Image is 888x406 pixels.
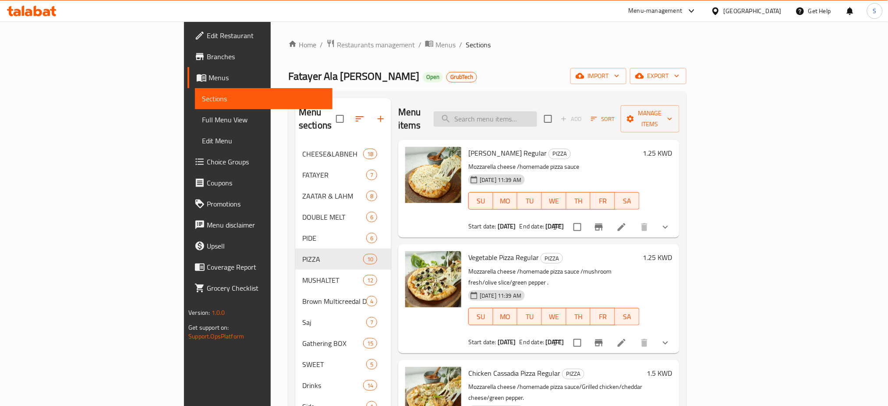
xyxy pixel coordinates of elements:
span: Select all sections [331,110,349,128]
button: show more [655,217,676,238]
a: Grocery Checklist [188,278,333,299]
span: Fatayer Ala [PERSON_NAME] [288,66,419,86]
span: Sections [466,39,491,50]
span: Grocery Checklist [207,283,325,293]
span: ZAATAR & LAHM [302,191,366,201]
div: items [363,380,377,391]
span: 14 [364,381,377,390]
div: Brown Multicreedal Dough4 [295,291,391,312]
button: SU [468,308,493,325]
h6: 1.25 KWD [643,251,672,264]
div: Gathering BOX15 [295,333,391,354]
span: Branches [207,51,325,62]
b: [DATE] [498,221,516,232]
div: Gathering BOX [302,338,363,349]
span: WE [545,310,563,323]
a: Edit menu item [616,222,627,232]
span: [DATE] 11:39 AM [476,292,525,300]
span: 18 [364,150,377,158]
span: PIDE [302,233,366,243]
span: export [637,71,679,82]
div: items [366,317,377,328]
svg: Show Choices [660,338,671,348]
a: Coverage Report [188,256,333,278]
span: Select to update [568,334,587,352]
a: Promotions [188,193,333,214]
div: SWEET5 [295,354,391,375]
span: [PERSON_NAME] Regular [468,146,547,160]
button: sort-choices [547,217,568,238]
span: Coverage Report [207,262,325,272]
span: TU [521,195,538,207]
div: items [363,338,377,349]
span: SA [619,310,636,323]
button: SU [468,192,493,210]
a: Menus [425,39,456,50]
span: SWEET [302,359,366,370]
span: Restaurants management [337,39,415,50]
span: MO [497,310,514,323]
b: [DATE] [545,221,564,232]
span: Add item [557,112,585,126]
div: items [363,254,377,264]
a: Coupons [188,172,333,193]
span: Saj [302,317,366,328]
div: Menu-management [629,6,683,16]
a: Branches [188,46,333,67]
span: TU [521,310,538,323]
div: DOUBLE MELT [302,212,366,222]
div: ZAATAR & LAHM8 [295,185,391,207]
div: Drinks [302,380,363,391]
div: PIZZA [562,369,584,379]
a: Support.OpsPlatform [188,331,244,342]
a: Full Menu View [195,109,333,130]
span: Get support on: [188,322,229,333]
span: import [577,71,619,82]
span: GrubTech [447,73,477,81]
div: Brown Multicreedal Dough [302,296,366,306]
span: CHEESE&LABNEH [302,149,363,159]
span: PIZZA [563,369,584,379]
span: Vegetable Pizza Regular [468,251,539,264]
span: End date: [520,336,544,348]
span: Promotions [207,199,325,209]
span: SU [472,310,490,323]
span: Start date: [468,336,496,348]
span: 8 [367,192,377,200]
input: search [434,111,537,127]
p: Mozzarella cheese /homemade pizza sauce [468,161,639,172]
div: MUSHALTET12 [295,270,391,291]
span: 10 [364,255,377,264]
button: export [630,68,686,84]
a: Edit Menu [195,130,333,151]
button: Branch-specific-item [588,217,609,238]
span: SU [472,195,490,207]
button: WE [542,308,566,325]
button: TU [517,308,542,325]
div: Saj7 [295,312,391,333]
button: FR [591,308,615,325]
span: Menus [209,72,325,83]
span: Full Menu View [202,114,325,125]
span: PIZZA [541,253,563,264]
span: MUSHALTET [302,275,363,285]
div: FATAYER [302,170,366,180]
img: Margarita Pizza Regular [405,147,461,203]
div: DOUBLE MELT6 [295,207,391,228]
button: delete [634,217,655,238]
img: Vegetable Pizza Regular [405,251,461,307]
a: Sections [195,88,333,109]
a: Choice Groups [188,151,333,172]
span: PIZZA [302,254,363,264]
div: FATAYER7 [295,164,391,185]
span: Sort items [585,112,621,126]
div: PIDE6 [295,228,391,249]
button: MO [493,192,518,210]
span: [DATE] 11:39 AM [476,176,525,184]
